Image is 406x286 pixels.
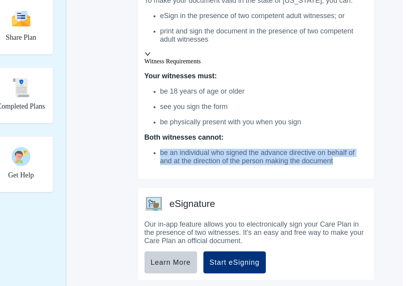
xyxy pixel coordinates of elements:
p: see you sign the form [160,103,368,111]
h3: eSignature [170,198,215,209]
img: svg%3e [12,10,31,27]
h2: Share Plan [6,33,36,42]
img: svg%3e [12,78,31,97]
span: Witness Requirements [144,58,201,65]
img: person-question-x68TBcxA.svg [12,147,31,166]
p: Both witnesses cannot: [144,133,364,142]
p: be an individual who signed the advance directive on behalf of and at the direction of the person... [160,149,368,165]
button: Start eSigning [203,251,266,273]
span: right [144,51,151,57]
div: Witness Requirements [144,51,368,65]
p: be 18 years of age or older [160,87,368,96]
img: eSignature [144,194,163,213]
p: print and sign the document in the presence of two competent adult witnesses [160,27,368,44]
p: Our in-app feature allows you to electronically sign your Care Plan in the presence of two witnes... [144,220,368,245]
div: Start eSigning [210,258,260,266]
button: Learn More [144,251,197,273]
p: be physically present with you when you sign [160,118,368,126]
p: eSign in the presence of two competent adult witnesses; or [160,12,368,20]
h2: Get Help [8,171,34,180]
p: Your witnesses must: [144,72,364,80]
div: Learn More [151,258,191,266]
